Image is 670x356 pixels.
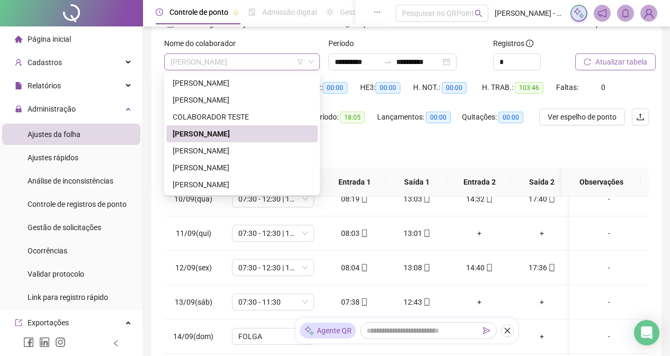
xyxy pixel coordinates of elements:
[601,83,605,92] span: 0
[483,327,490,334] span: send
[457,227,502,239] div: +
[15,82,22,89] span: file
[15,319,22,326] span: export
[597,8,607,18] span: notification
[55,337,66,348] span: instagram
[304,325,315,336] img: sparkle-icon.fc2bf0ac1784a2077858766a79e2daf3.svg
[386,168,448,197] th: Saída 1
[166,108,318,125] div: COLABORADOR TESTE
[556,83,580,92] span: Faltas:
[519,227,565,239] div: +
[166,125,318,142] div: JOSE WESLEY DE MORAIS DE CARVALHO
[28,130,81,139] span: Ajustes da folha
[28,247,67,255] span: Ocorrências
[332,193,377,205] div: 08:19
[519,296,565,308] div: +
[326,8,334,16] span: sun
[166,92,318,108] div: CLEOMAN LIMA DO NASCIMENTO
[308,59,314,65] span: down
[166,75,318,92] div: ANA ALLICE BRITO ALBUQUERQUE
[578,193,640,205] div: -
[394,193,440,205] div: 13:03
[422,230,431,237] span: mobile
[297,59,303,65] span: filter
[548,111,617,123] span: Ver espelho de ponto
[498,112,523,123] span: 00:00
[171,54,314,70] span: JOSE WESLEY DE MORAIS DE CARVALHO
[578,262,640,273] div: -
[173,77,311,89] div: [PERSON_NAME]
[511,168,573,197] th: Saída 2
[413,81,482,94] div: H. NOT.:
[248,8,256,16] span: file-done
[112,340,120,347] span: left
[575,53,656,70] button: Atualizar tabela
[28,318,69,327] span: Exportações
[595,56,647,68] span: Atualizar tabela
[394,227,440,239] div: 13:01
[238,225,308,241] span: 07:30 - 12:30 | 14:00 - 17:00
[28,35,71,43] span: Página inicial
[323,168,386,197] th: Entrada 1
[442,82,467,94] span: 00:00
[485,195,493,203] span: mobile
[175,298,212,306] span: 13/09(sáb)
[28,105,76,113] span: Administração
[377,111,462,123] div: Lançamentos:
[238,328,308,344] span: FOLGA
[376,82,400,94] span: 00:00
[547,264,556,271] span: mobile
[621,8,630,18] span: bell
[169,8,228,16] span: Controle de ponto
[422,298,431,306] span: mobile
[340,112,365,123] span: 18:05
[173,111,311,123] div: COLABORADOR TESTE
[641,5,657,21] img: 93646
[173,332,213,341] span: 14/09(dom)
[636,113,645,121] span: upload
[519,262,565,273] div: 17:36
[394,296,440,308] div: 12:43
[495,7,564,19] span: [PERSON_NAME] - KENNEDY SERVIÇOS LTDA
[422,264,431,271] span: mobile
[164,38,243,49] label: Nome do colaborador
[394,262,440,273] div: 13:08
[238,260,308,276] span: 07:30 - 12:30 | 14:00 - 17:00
[28,200,127,208] span: Controle de registros de ponto
[547,195,556,203] span: mobile
[539,108,625,125] button: Ver espelho de ponto
[15,105,22,113] span: lock
[238,294,308,310] span: 07:30 - 11:30
[340,8,394,16] span: Gestão de férias
[323,82,347,94] span: 00:00
[383,58,392,66] span: swap-right
[166,159,318,176] div: PAULO HENRIQUE DA SILVA VERAS
[475,10,483,17] span: search
[332,227,377,239] div: 08:03
[360,264,368,271] span: mobile
[457,262,502,273] div: 14:40
[457,193,502,205] div: 14:32
[176,229,211,238] span: 11/09(qui)
[173,145,311,157] div: [PERSON_NAME]
[578,331,640,342] div: -
[28,177,113,185] span: Análise de inconsistências
[173,179,311,190] div: [PERSON_NAME]
[360,230,368,237] span: mobile
[173,94,311,106] div: [PERSON_NAME]
[28,153,78,162] span: Ajustes rápidos
[422,195,431,203] span: mobile
[634,320,659,345] div: Open Intercom Messenger
[15,35,22,43] span: home
[15,59,22,66] span: user-add
[519,193,565,205] div: 17:40
[238,191,308,207] span: 07:30 - 12:30 | 14:00 - 17:00
[360,298,368,306] span: mobile
[462,111,536,123] div: Quitações:
[332,262,377,273] div: 08:04
[485,264,493,271] span: mobile
[360,195,368,203] span: mobile
[28,293,108,302] span: Link para registro rápido
[584,58,591,66] span: reload
[328,38,361,49] label: Período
